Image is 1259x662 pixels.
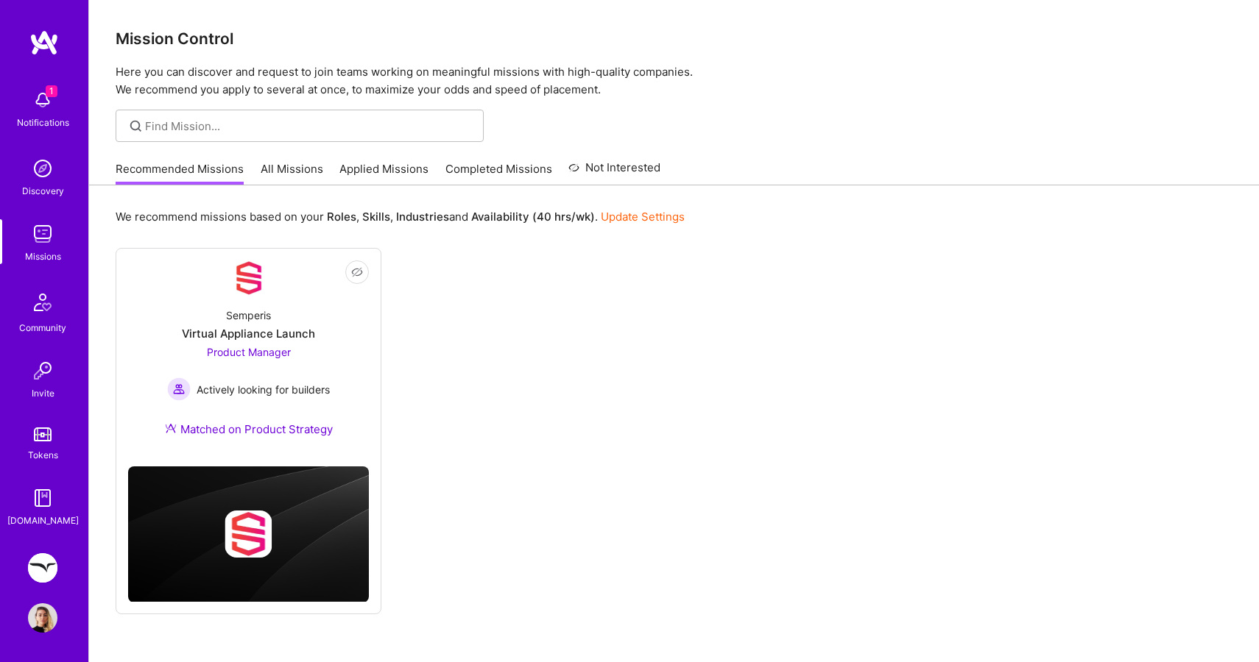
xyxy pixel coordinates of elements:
img: bell [28,85,57,115]
p: We recommend missions based on your , , and . [116,209,685,224]
img: teamwork [28,219,57,249]
div: Missions [25,249,61,264]
a: Freed: Marketing Designer [24,553,61,583]
a: Update Settings [601,210,685,224]
input: Find Mission... [145,118,473,134]
img: Actively looking for builders [167,377,191,401]
div: Tokens [28,447,58,463]
i: icon SearchGrey [127,118,144,135]
img: tokens [34,427,52,441]
img: discovery [28,154,57,183]
img: Freed: Marketing Designer [28,553,57,583]
img: logo [29,29,59,56]
a: Applied Missions [339,161,429,185]
div: [DOMAIN_NAME] [7,513,79,528]
img: Ateam Purple Icon [165,422,177,434]
img: Company Logo [231,260,267,296]
div: Discovery [22,183,64,199]
img: cover [128,466,369,602]
img: Community [25,285,60,320]
div: Community [19,320,66,335]
div: Notifications [17,115,69,130]
p: Here you can discover and request to join teams working on meaningful missions with high-quality ... [116,63,1232,99]
div: Matched on Product Strategy [165,421,333,437]
img: guide book [28,483,57,513]
img: User Avatar [28,603,57,633]
img: Invite [28,356,57,385]
span: Actively looking for builders [197,382,330,397]
a: Company LogoSemperisVirtual Appliance LaunchProduct Manager Actively looking for buildersActively... [128,260,369,455]
a: User Avatar [24,603,61,633]
a: Recommended Missions [116,161,244,185]
i: icon EyeClosed [351,266,363,278]
div: Semperis [226,307,271,323]
b: Industries [396,210,449,224]
div: Virtual Appliance Launch [182,326,315,341]
span: Product Manager [207,346,291,358]
a: Completed Missions [445,161,552,185]
span: 1 [46,85,57,97]
b: Skills [362,210,390,224]
div: Invite [32,385,54,401]
b: Availability (40 hrs/wk) [471,210,595,224]
h3: Mission Control [116,29,1232,48]
a: All Missions [261,161,323,185]
a: Not Interested [568,159,660,185]
b: Roles [327,210,356,224]
img: Company logo [225,510,272,558]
